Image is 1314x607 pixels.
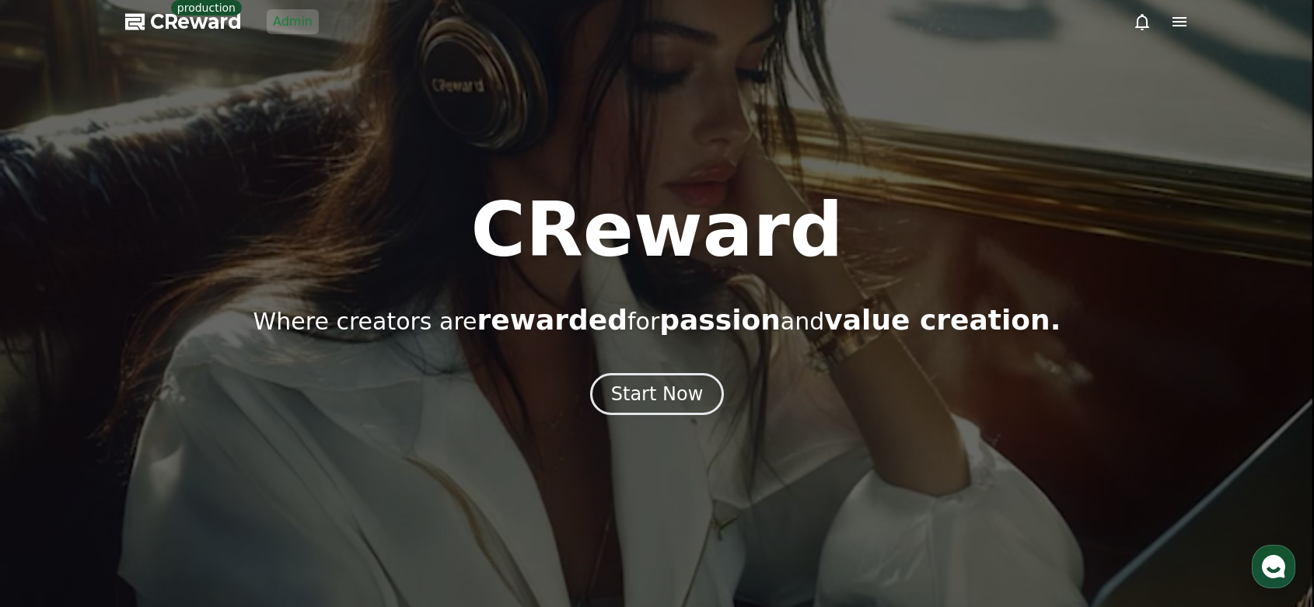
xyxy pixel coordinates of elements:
a: CReward [125,9,242,34]
button: Start Now [590,373,725,415]
span: passion [659,304,781,336]
a: Start Now [590,389,725,403]
p: Where creators are for and [253,305,1061,336]
span: value creation. [824,304,1061,336]
a: Admin [267,9,319,34]
span: rewarded [477,304,627,336]
span: CReward [150,9,242,34]
h1: CReward [470,193,843,267]
div: Start Now [611,382,704,406]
